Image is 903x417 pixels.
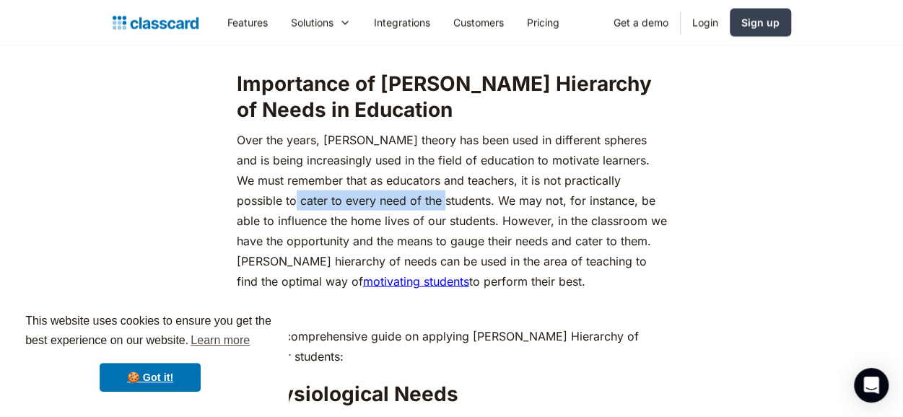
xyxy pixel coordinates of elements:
[25,312,275,351] span: This website uses cookies to ensure you get the best experience on our website.
[730,9,791,37] a: Sign up
[12,299,289,405] div: cookieconsent
[100,363,201,392] a: dismiss cookie message
[113,13,199,33] a: home
[188,330,252,351] a: learn more about cookies
[291,15,333,30] div: Solutions
[854,368,889,403] div: Open Intercom Messenger
[442,6,515,39] a: Customers
[681,6,730,39] a: Login
[237,71,667,123] h2: Importance of [PERSON_NAME] Hierarchy of Needs in Education
[237,381,667,407] h2: 1. Physiological Needs
[237,326,667,366] p: Here’s a comprehensive guide on applying [PERSON_NAME] Hierarchy of Needs for students:
[237,130,667,291] p: Over the years, [PERSON_NAME] theory has been used in different spheres and is being increasingly...
[602,6,680,39] a: Get a demo
[279,6,362,39] div: Solutions
[515,6,571,39] a: Pricing
[362,6,442,39] a: Integrations
[741,15,780,30] div: Sign up
[363,274,469,289] a: motivating students
[237,299,667,319] p: ‍
[216,6,279,39] a: Features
